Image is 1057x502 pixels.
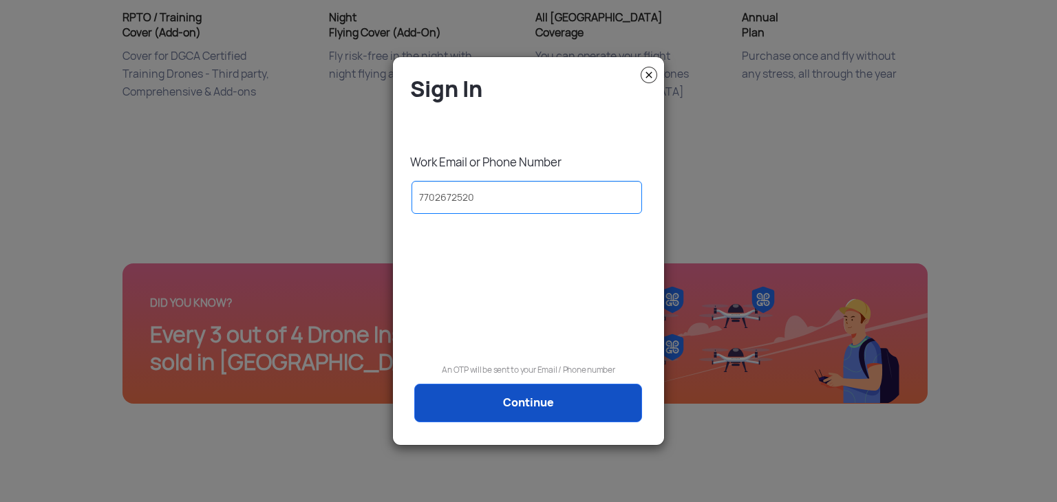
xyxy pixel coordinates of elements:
[641,67,657,83] img: close
[410,75,654,103] h4: Sign In
[403,363,654,377] p: An OTP will be sent to your Email / Phone number
[412,181,642,214] input: Your Email Id / Phone Number
[414,384,642,422] a: Continue
[410,155,654,170] p: Work Email or Phone Number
